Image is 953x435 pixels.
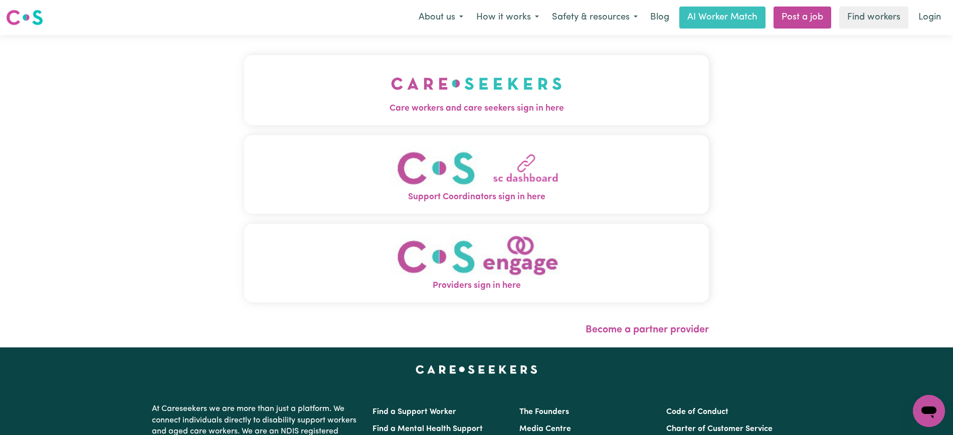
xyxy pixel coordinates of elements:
a: Become a partner provider [586,325,709,335]
button: How it works [470,7,545,28]
a: Find a Support Worker [372,408,456,416]
a: Code of Conduct [666,408,728,416]
a: Careseekers home page [416,365,537,373]
a: Find workers [839,7,908,29]
button: Support Coordinators sign in here [244,135,709,214]
a: Careseekers logo [6,6,43,29]
button: About us [412,7,470,28]
a: Media Centre [519,425,571,433]
img: Careseekers logo [6,9,43,27]
a: Login [912,7,947,29]
a: AI Worker Match [679,7,766,29]
span: Support Coordinators sign in here [244,191,709,204]
button: Providers sign in here [244,224,709,302]
span: Providers sign in here [244,279,709,292]
button: Safety & resources [545,7,644,28]
a: The Founders [519,408,569,416]
a: Blog [644,7,675,29]
iframe: Button to launch messaging window [913,395,945,427]
a: Charter of Customer Service [666,425,773,433]
button: Care workers and care seekers sign in here [244,55,709,125]
a: Post a job [774,7,831,29]
span: Care workers and care seekers sign in here [244,102,709,115]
